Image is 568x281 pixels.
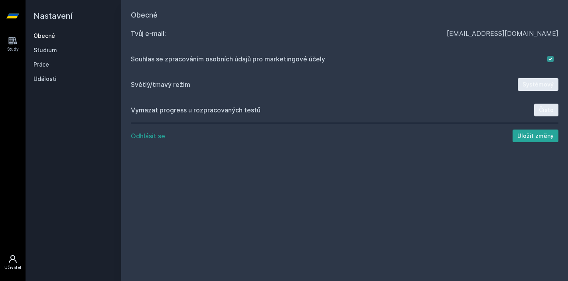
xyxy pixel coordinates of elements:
[447,29,558,38] div: [EMAIL_ADDRESS][DOMAIN_NAME]
[34,46,113,54] a: Studium
[534,104,558,116] button: Čisto
[131,54,547,64] div: Souhlas se zpracováním osobních údajů pro marketingové účely
[7,46,19,52] div: Study
[131,10,558,21] h1: Obecné
[2,250,24,275] a: Uživatel
[518,78,558,91] button: Systémový
[2,32,24,56] a: Study
[34,32,113,40] a: Obecné
[513,130,558,142] button: Uložit změny
[4,265,21,271] div: Uživatel
[131,80,518,89] div: Světlý/tmavý režim
[34,75,113,83] a: Události
[131,131,165,141] button: Odhlásit se
[131,29,447,38] div: Tvůj e‑mail:
[131,105,534,115] div: Vymazat progress u rozpracovaných testů
[34,61,113,69] a: Práce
